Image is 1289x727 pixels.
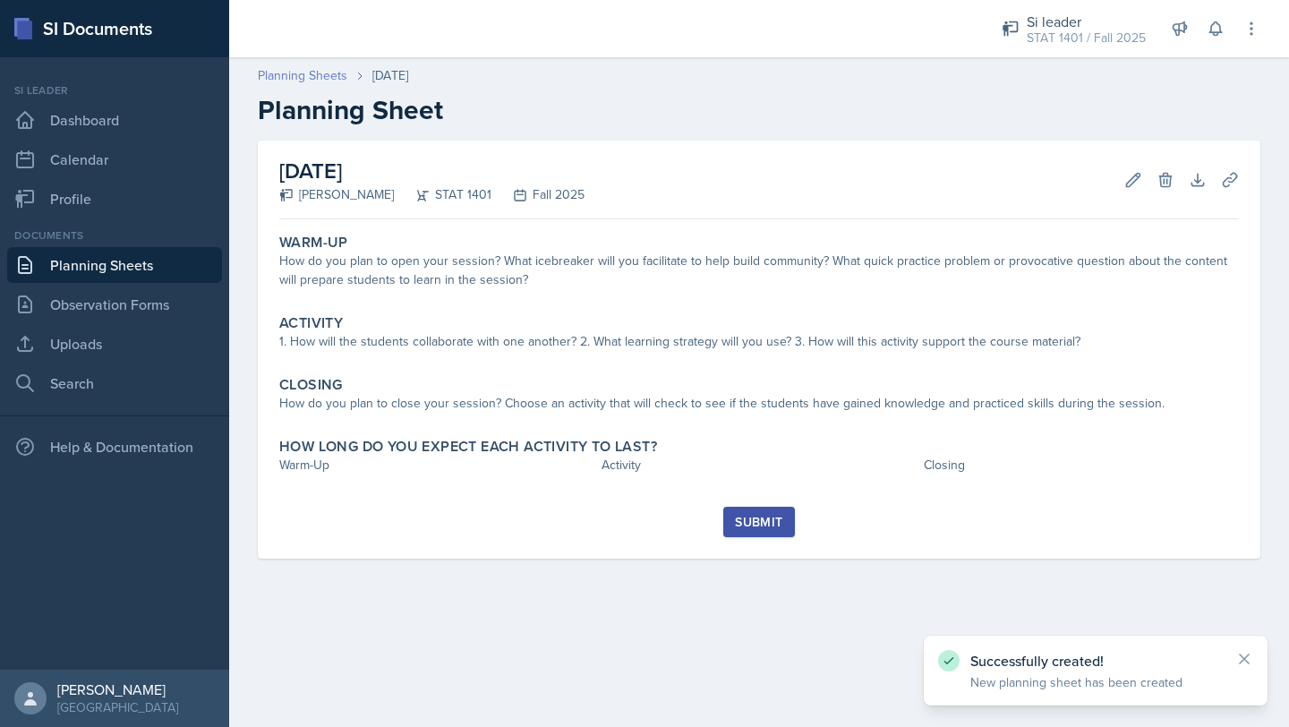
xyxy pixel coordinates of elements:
div: Help & Documentation [7,429,222,465]
p: New planning sheet has been created [970,673,1221,691]
div: How do you plan to open your session? What icebreaker will you facilitate to help build community... [279,252,1239,289]
div: [PERSON_NAME] [57,680,178,698]
label: Closing [279,376,343,394]
h2: Planning Sheet [258,94,1260,126]
a: Calendar [7,141,222,177]
button: Submit [723,507,794,537]
div: STAT 1401 / Fall 2025 [1027,29,1146,47]
div: Si leader [7,82,222,98]
p: Successfully created! [970,652,1221,670]
a: Uploads [7,326,222,362]
div: [PERSON_NAME] [279,185,394,204]
div: Activity [602,456,917,475]
div: [GEOGRAPHIC_DATA] [57,698,178,716]
a: Dashboard [7,102,222,138]
div: How do you plan to close your session? Choose an activity that will check to see if the students ... [279,394,1239,413]
div: STAT 1401 [394,185,491,204]
div: [DATE] [372,66,408,85]
label: How long do you expect each activity to last? [279,438,657,456]
label: Activity [279,314,343,332]
div: Si leader [1027,11,1146,32]
div: Warm-Up [279,456,594,475]
a: Planning Sheets [7,247,222,283]
div: Submit [735,515,782,529]
a: Planning Sheets [258,66,347,85]
div: Documents [7,227,222,244]
h2: [DATE] [279,155,585,187]
a: Search [7,365,222,401]
div: Fall 2025 [491,185,585,204]
a: Observation Forms [7,287,222,322]
div: 1. How will the students collaborate with one another? 2. What learning strategy will you use? 3.... [279,332,1239,351]
div: Closing [924,456,1239,475]
a: Profile [7,181,222,217]
label: Warm-Up [279,234,348,252]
